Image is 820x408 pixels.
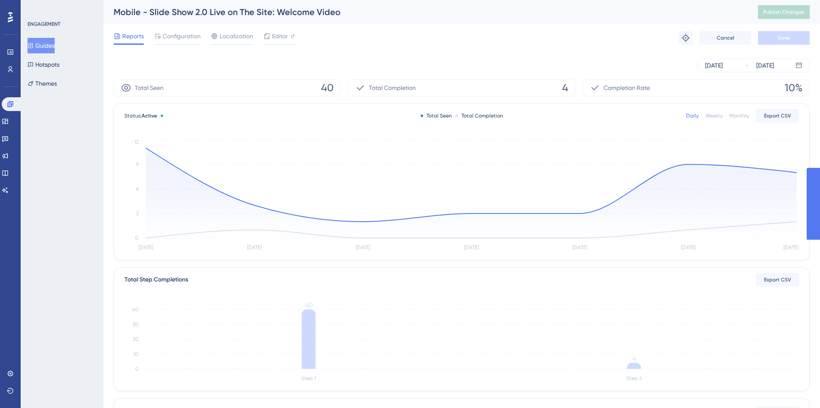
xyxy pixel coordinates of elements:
tspan: 0 [135,235,139,241]
tspan: 0 [135,366,139,372]
button: Export CSV [756,109,799,123]
div: Total Completion [455,112,503,119]
tspan: [DATE] [681,244,696,250]
span: Editor [272,31,288,41]
button: Themes [28,76,57,91]
button: Guides [28,38,55,53]
div: ENGAGEMENT [28,21,60,28]
div: [DATE] [705,60,723,71]
tspan: [DATE] [783,244,798,250]
tspan: 12 [134,139,139,145]
span: 10% [785,81,802,95]
button: Cancel [699,31,751,45]
button: Save [758,31,810,45]
div: Weekly [706,112,723,119]
button: Publish Changes [758,5,810,19]
span: Export CSV [764,112,791,119]
div: [DATE] [756,60,774,71]
tspan: 10 [133,351,139,357]
tspan: [DATE] [139,244,153,250]
tspan: 20 [133,336,139,342]
tspan: Step 1 [301,375,316,381]
span: Active [142,113,157,119]
tspan: 40 [132,306,139,312]
div: Daily [686,112,699,119]
tspan: 9 [136,161,139,167]
iframe: UserGuiding AI Assistant Launcher [784,374,810,400]
span: Total Completion [369,83,416,93]
span: Save [778,34,790,41]
span: Cancel [717,34,734,41]
tspan: 30 [133,321,139,328]
div: Total Step Completions [124,275,188,285]
tspan: [DATE] [464,244,479,250]
tspan: 40 [305,301,313,309]
tspan: [DATE] [247,244,262,250]
tspan: [DATE] [356,244,370,250]
span: Total Seen [135,83,164,93]
span: Export CSV [764,276,791,283]
button: Export CSV [756,273,799,287]
span: 40 [321,81,334,95]
span: Reports [122,31,144,41]
tspan: 4 [632,354,636,362]
span: Completion Rate [603,83,650,93]
tspan: Step 2 [626,375,642,381]
tspan: [DATE] [572,244,587,250]
div: Mobile - Slide Show 2.0 Live on The Site: Welcome Video [114,6,736,18]
span: 4 [562,81,568,95]
div: Total Seen [421,112,452,119]
div: Monthly [730,112,749,119]
tspan: 6 [136,186,139,192]
span: Publish Changes [763,9,805,15]
span: Status: [124,112,157,119]
span: Configuration [163,31,201,41]
tspan: 3 [136,210,139,216]
button: Hotspots [28,57,59,72]
span: Localization [220,31,253,41]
